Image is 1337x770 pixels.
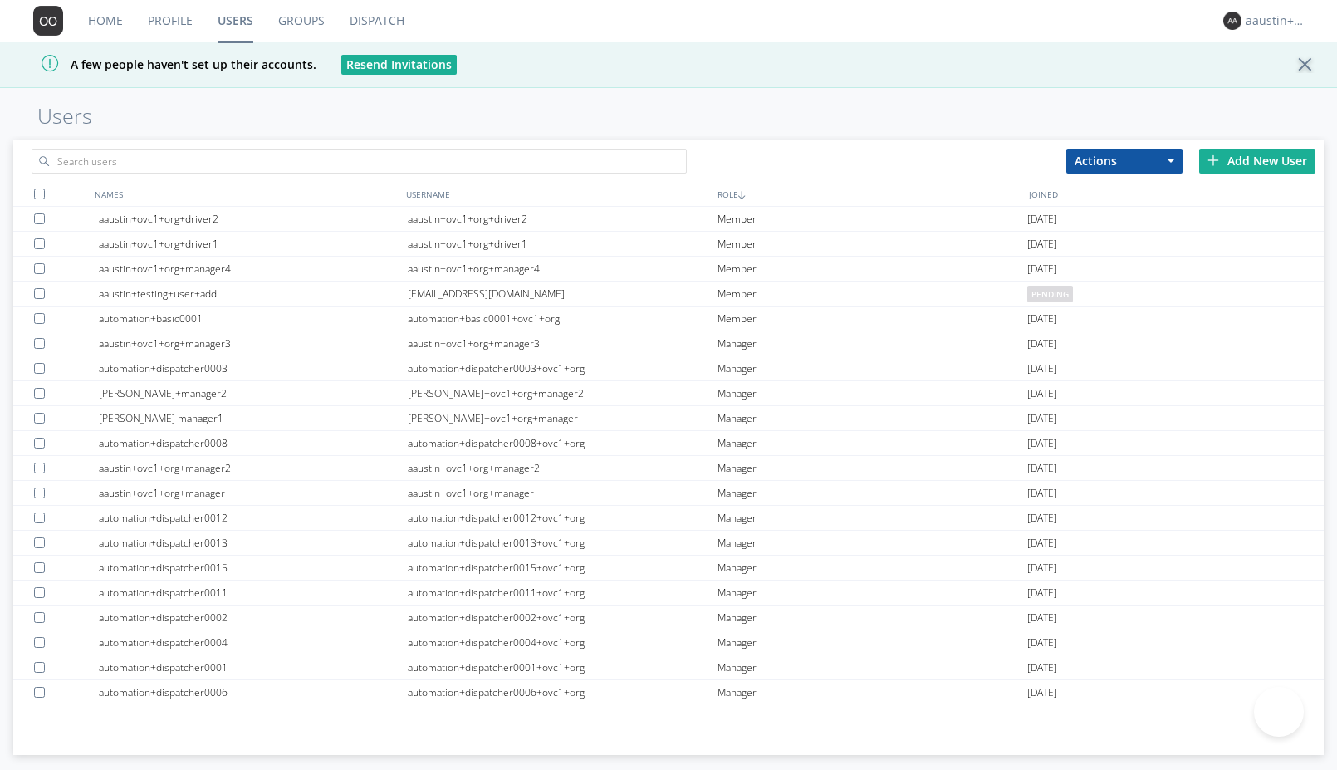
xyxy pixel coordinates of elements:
[1027,406,1057,431] span: [DATE]
[408,456,717,480] div: aaustin+ovc1+org+manager2
[13,257,1324,282] a: aaustin+ovc1+org+manager4aaustin+ovc1+org+manager4Member[DATE]
[1027,431,1057,456] span: [DATE]
[13,581,1324,606] a: automation+dispatcher0011automation+dispatcher0011+ovc1+orgManager[DATE]
[1027,356,1057,381] span: [DATE]
[33,6,63,36] img: 373638.png
[408,630,717,655] div: automation+dispatcher0004+ovc1+org
[717,655,1027,679] div: Manager
[13,431,1324,456] a: automation+dispatcher0008automation+dispatcher0008+ovc1+orgManager[DATE]
[1027,481,1057,506] span: [DATE]
[717,381,1027,405] div: Manager
[13,381,1324,406] a: [PERSON_NAME]+manager2[PERSON_NAME]+ovc1+org+manager2Manager[DATE]
[13,307,1324,331] a: automation+basic0001automation+basic0001+ovc1+orgMember[DATE]
[13,481,1324,506] a: aaustin+ovc1+org+manageraaustin+ovc1+org+managerManager[DATE]
[717,456,1027,480] div: Manager
[99,257,409,281] div: aaustin+ovc1+org+manager4
[1025,182,1336,206] div: JOINED
[1027,556,1057,581] span: [DATE]
[717,431,1027,455] div: Manager
[1027,331,1057,356] span: [DATE]
[408,506,717,530] div: automation+dispatcher0012+ovc1+org
[408,481,717,505] div: aaustin+ovc1+org+manager
[99,307,409,331] div: automation+basic0001
[717,630,1027,655] div: Manager
[408,581,717,605] div: automation+dispatcher0011+ovc1+org
[408,331,717,356] div: aaustin+ovc1+org+manager3
[717,232,1027,256] div: Member
[713,182,1025,206] div: ROLE
[408,606,717,630] div: automation+dispatcher0002+ovc1+org
[717,481,1027,505] div: Manager
[1207,154,1219,166] img: plus.svg
[408,307,717,331] div: automation+basic0001+ovc1+org
[1027,581,1057,606] span: [DATE]
[99,331,409,356] div: aaustin+ovc1+org+manager3
[408,531,717,555] div: automation+dispatcher0013+ovc1+org
[99,606,409,630] div: automation+dispatcher0002
[99,381,409,405] div: [PERSON_NAME]+manager2
[13,331,1324,356] a: aaustin+ovc1+org+manager3aaustin+ovc1+org+manager3Manager[DATE]
[408,381,717,405] div: [PERSON_NAME]+ovc1+org+manager2
[1027,257,1057,282] span: [DATE]
[717,331,1027,356] div: Manager
[1027,456,1057,481] span: [DATE]
[99,431,409,455] div: automation+dispatcher0008
[99,356,409,380] div: automation+dispatcher0003
[717,207,1027,231] div: Member
[1027,207,1057,232] span: [DATE]
[99,531,409,555] div: automation+dispatcher0013
[99,282,409,306] div: aaustin+testing+user+add
[717,257,1027,281] div: Member
[402,182,713,206] div: USERNAME
[717,506,1027,530] div: Manager
[1027,381,1057,406] span: [DATE]
[1254,687,1304,737] iframe: Toggle Customer Support
[1199,149,1315,174] div: Add New User
[99,207,409,231] div: aaustin+ovc1+org+driver2
[1027,307,1057,331] span: [DATE]
[99,406,409,430] div: [PERSON_NAME] manager1
[1066,149,1183,174] button: Actions
[13,606,1324,630] a: automation+dispatcher0002automation+dispatcher0002+ovc1+orgManager[DATE]
[717,406,1027,430] div: Manager
[13,655,1324,680] a: automation+dispatcher0001automation+dispatcher0001+ovc1+orgManager[DATE]
[408,356,717,380] div: automation+dispatcher0003+ovc1+org
[99,556,409,580] div: automation+dispatcher0015
[408,207,717,231] div: aaustin+ovc1+org+driver2
[1027,606,1057,630] span: [DATE]
[408,680,717,704] div: automation+dispatcher0006+ovc1+org
[717,680,1027,704] div: Manager
[408,406,717,430] div: [PERSON_NAME]+ovc1+org+manager
[99,581,409,605] div: automation+dispatcher0011
[99,232,409,256] div: aaustin+ovc1+org+driver1
[408,431,717,455] div: automation+dispatcher0008+ovc1+org
[13,680,1324,705] a: automation+dispatcher0006automation+dispatcher0006+ovc1+orgManager[DATE]
[12,56,316,72] span: A few people haven't set up their accounts.
[13,456,1324,481] a: aaustin+ovc1+org+manager2aaustin+ovc1+org+manager2Manager[DATE]
[1027,630,1057,655] span: [DATE]
[1223,12,1241,30] img: 373638.png
[717,606,1027,630] div: Manager
[13,406,1324,431] a: [PERSON_NAME] manager1[PERSON_NAME]+ovc1+org+managerManager[DATE]
[717,531,1027,555] div: Manager
[13,207,1324,232] a: aaustin+ovc1+org+driver2aaustin+ovc1+org+driver2Member[DATE]
[408,257,717,281] div: aaustin+ovc1+org+manager4
[99,655,409,679] div: automation+dispatcher0001
[13,531,1324,556] a: automation+dispatcher0013automation+dispatcher0013+ovc1+orgManager[DATE]
[13,282,1324,307] a: aaustin+testing+user+add[EMAIL_ADDRESS][DOMAIN_NAME]Memberpending
[717,356,1027,380] div: Manager
[408,655,717,679] div: automation+dispatcher0001+ovc1+org
[1027,286,1073,302] span: pending
[13,356,1324,381] a: automation+dispatcher0003automation+dispatcher0003+ovc1+orgManager[DATE]
[99,680,409,704] div: automation+dispatcher0006
[1027,531,1057,556] span: [DATE]
[99,506,409,530] div: automation+dispatcher0012
[717,282,1027,306] div: Member
[408,556,717,580] div: automation+dispatcher0015+ovc1+org
[99,481,409,505] div: aaustin+ovc1+org+manager
[99,630,409,655] div: automation+dispatcher0004
[1246,12,1308,29] div: aaustin+ovc1+org
[341,55,457,75] button: Resend Invitations
[408,232,717,256] div: aaustin+ovc1+org+driver1
[13,506,1324,531] a: automation+dispatcher0012automation+dispatcher0012+ovc1+orgManager[DATE]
